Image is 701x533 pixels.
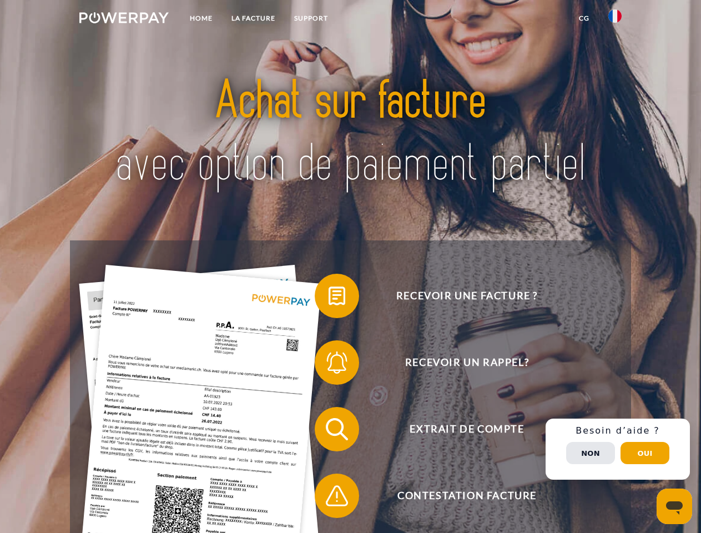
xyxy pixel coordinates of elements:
a: Home [180,8,222,28]
span: Recevoir une facture ? [331,274,603,318]
button: Oui [621,442,669,464]
button: Recevoir une facture ? [315,274,603,318]
span: Contestation Facture [331,474,603,518]
a: Support [285,8,337,28]
img: qb_bell.svg [323,349,351,376]
span: Recevoir un rappel? [331,340,603,385]
button: Recevoir un rappel? [315,340,603,385]
button: Extrait de compte [315,407,603,451]
a: CG [569,8,599,28]
img: qb_bill.svg [323,282,351,310]
h3: Besoin d’aide ? [552,425,683,436]
img: title-powerpay_fr.svg [106,53,595,213]
button: Contestation Facture [315,474,603,518]
span: Extrait de compte [331,407,603,451]
img: qb_search.svg [323,415,351,443]
button: Non [566,442,615,464]
div: Schnellhilfe [546,419,690,480]
img: qb_warning.svg [323,482,351,510]
iframe: Bouton de lancement de la fenêtre de messagerie [657,489,692,524]
a: LA FACTURE [222,8,285,28]
img: fr [608,9,622,23]
img: logo-powerpay-white.svg [79,12,169,23]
